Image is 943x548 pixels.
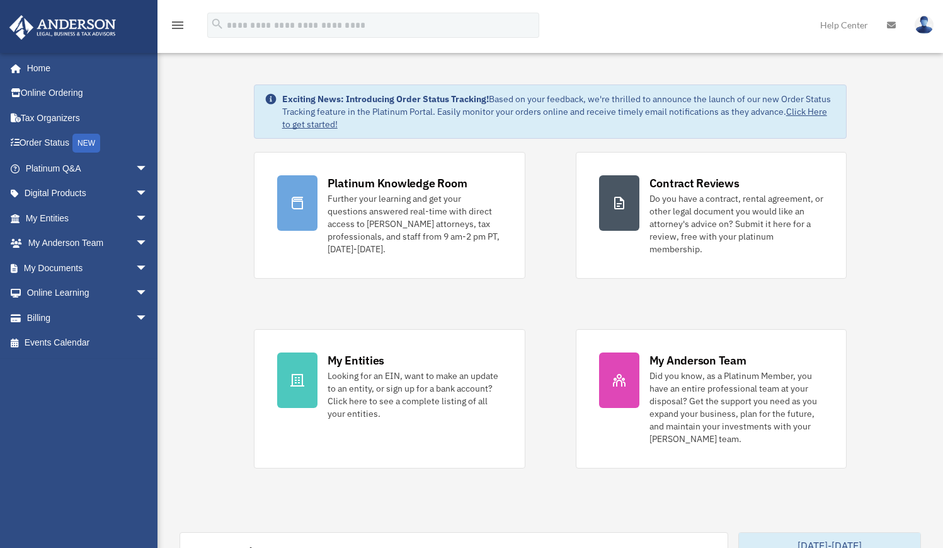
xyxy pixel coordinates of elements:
a: Platinum Q&Aarrow_drop_down [9,156,167,181]
a: Events Calendar [9,330,167,356]
a: Home [9,55,161,81]
a: Contract Reviews Do you have a contract, rental agreement, or other legal document you would like... [576,152,847,279]
span: arrow_drop_down [135,255,161,281]
i: menu [170,18,185,33]
span: arrow_drop_down [135,305,161,331]
div: Further your learning and get your questions answered real-time with direct access to [PERSON_NAM... [328,192,502,255]
a: My Entitiesarrow_drop_down [9,206,167,231]
a: Billingarrow_drop_down [9,305,167,330]
a: My Anderson Teamarrow_drop_down [9,231,167,256]
div: Based on your feedback, we're thrilled to announce the launch of our new Order Status Tracking fe... [282,93,837,131]
div: Do you have a contract, rental agreement, or other legal document you would like an attorney's ad... [649,192,824,255]
a: Online Learningarrow_drop_down [9,281,167,306]
div: Platinum Knowledge Room [328,175,467,191]
a: Platinum Knowledge Room Further your learning and get your questions answered real-time with dire... [254,152,525,279]
span: arrow_drop_down [135,231,161,257]
a: My Anderson Team Did you know, as a Platinum Member, you have an entire professional team at your... [576,329,847,469]
img: Anderson Advisors Platinum Portal [6,15,120,40]
span: arrow_drop_down [135,156,161,182]
div: Contract Reviews [649,175,740,191]
div: Did you know, as a Platinum Member, you have an entire professional team at your disposal? Get th... [649,370,824,445]
a: Digital Productsarrow_drop_down [9,181,167,206]
span: arrow_drop_down [135,281,161,306]
a: Order StatusNEW [9,131,167,156]
strong: Exciting News: Introducing Order Status Tracking! [282,93,489,105]
a: Click Here to get started! [282,106,827,130]
a: My Entities Looking for an EIN, want to make an update to an entity, or sign up for a bank accoun... [254,329,525,469]
div: NEW [72,134,100,153]
a: menu [170,22,185,33]
span: arrow_drop_down [135,181,161,207]
div: My Entities [328,353,384,368]
div: Looking for an EIN, want to make an update to an entity, or sign up for a bank account? Click her... [328,370,502,420]
a: Online Ordering [9,81,167,106]
div: My Anderson Team [649,353,746,368]
img: User Pic [915,16,934,34]
a: My Documentsarrow_drop_down [9,255,167,281]
span: arrow_drop_down [135,206,161,231]
i: search [210,17,224,31]
a: Tax Organizers [9,105,167,131]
